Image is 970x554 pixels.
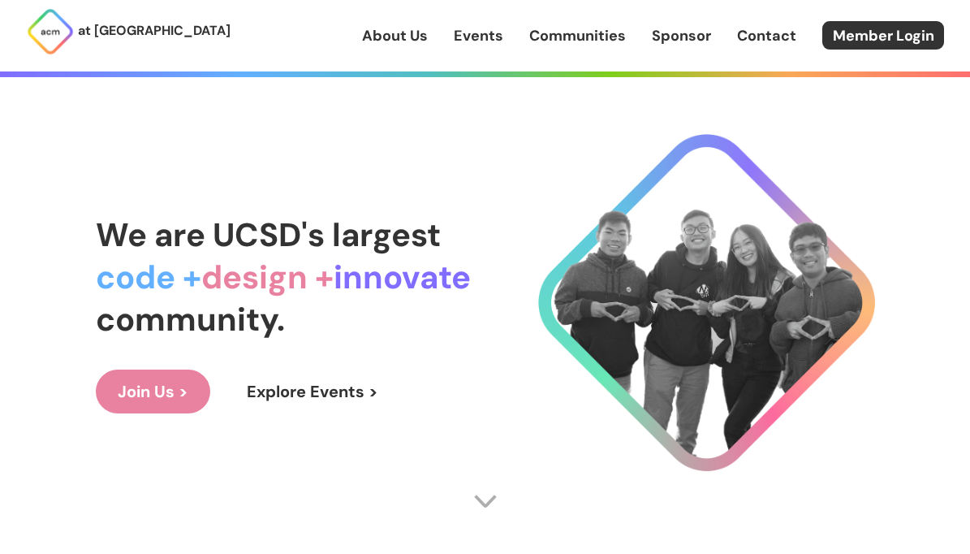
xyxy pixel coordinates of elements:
p: at [GEOGRAPHIC_DATA] [78,20,231,41]
a: Sponsor [652,25,711,46]
span: We are UCSD's largest [96,214,441,256]
span: innovate [334,256,471,298]
img: Cool Logo [538,134,875,471]
a: Communities [529,25,626,46]
a: Explore Events > [225,370,400,413]
a: at [GEOGRAPHIC_DATA] [26,7,231,56]
a: Join Us > [96,370,210,413]
img: ACM Logo [26,7,75,56]
span: code + [96,256,201,298]
a: Events [454,25,503,46]
img: Scroll Arrow [473,489,498,513]
a: Contact [737,25,796,46]
a: About Us [362,25,428,46]
span: design + [201,256,334,298]
a: Member Login [822,21,944,50]
span: community. [96,298,285,340]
